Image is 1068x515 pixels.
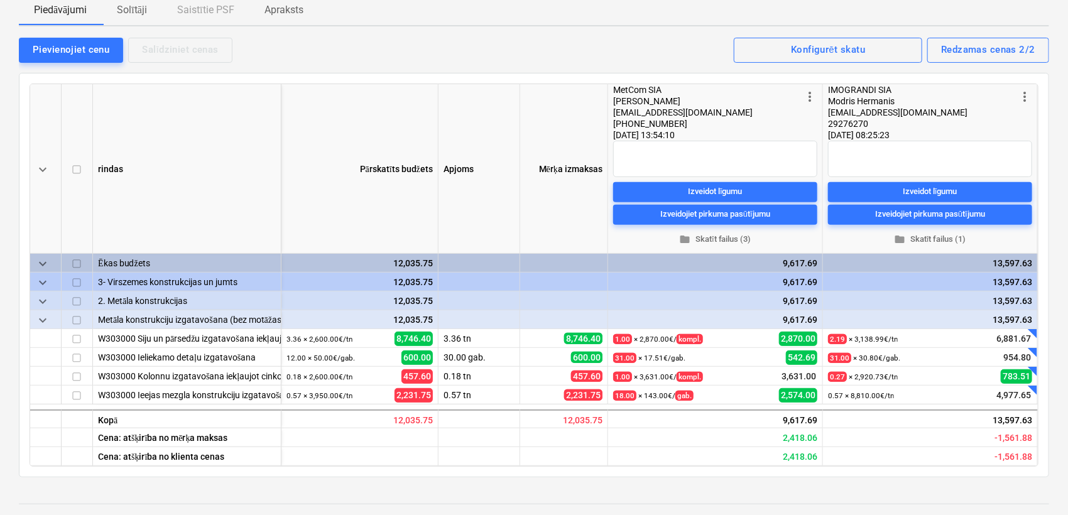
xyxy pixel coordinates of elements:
div: Kopā [93,409,281,428]
span: keyboard_arrow_down [35,313,50,328]
span: 8,746.40 [564,333,602,344]
p: Piedāvājumi [34,3,87,18]
small: 0.18 × 2,600.00€ / tn [286,372,352,381]
div: 30.00 gab. [439,348,520,367]
small: × 30.80€ / gab. [828,353,900,363]
span: 600.00 [571,352,602,363]
span: 2,870.00 [779,332,817,345]
div: 2. Metāla konstrukcijas [98,291,276,310]
div: rindas [93,84,281,254]
span: 6,881.67 [995,332,1032,345]
span: more_vert [1017,89,1032,104]
div: 3- Virszemes konstrukcijas un jumts [98,273,276,291]
span: 600.00 [401,350,433,364]
div: Modris Hermanis [828,95,1017,107]
div: 12,035.75 [286,310,433,329]
small: 3.36 × 2,600.00€ / tn [286,335,352,344]
button: Konfigurēt skatu [734,38,922,63]
span: 542.69 [786,350,817,364]
span: keyboard_arrow_down [35,275,50,290]
span: kompl. [677,334,703,344]
span: Skatīt failus (1) [833,232,1027,246]
span: Skatīt failus (3) [618,232,812,246]
div: 12,035.75 [281,409,439,428]
div: [PHONE_NUMBER] [613,118,802,129]
span: keyboard_arrow_down [35,256,50,271]
div: 3.36 tn [439,329,520,348]
p: Apraksts [264,3,303,18]
span: folder [894,234,905,245]
small: 0.57 × 8,810.00€ / tn [828,391,894,400]
div: 29276270 [828,118,1017,129]
div: 0.57 tn [439,386,520,404]
span: keyboard_arrow_down [35,294,50,309]
div: 9,617.69 [613,310,817,329]
div: MetCom SIA [613,84,802,95]
small: × 17.51€ / gab. [613,353,685,363]
div: Konfigurēt skatu [791,41,865,58]
div: 12,035.75 [286,254,433,273]
div: 12,035.75 [520,409,608,428]
p: Solītāji [117,3,147,18]
span: more_vert [802,89,817,104]
span: 3,631.00 [780,370,817,382]
span: [EMAIL_ADDRESS][DOMAIN_NAME] [828,107,967,117]
div: Apjoms [439,84,520,254]
span: gab. [675,391,694,401]
div: 13,597.63 [828,291,1032,310]
div: Pievienojiet cenu [33,41,109,58]
span: 954.80 [1002,351,1032,364]
button: Pievienojiet cenu [19,38,123,63]
div: Cena: atšķirība no mērķa maksas [93,428,281,447]
span: [EMAIL_ADDRESS][DOMAIN_NAME] [613,107,753,117]
button: Skatīt failus (3) [613,229,817,249]
small: × 3,631.00€ / [613,372,703,382]
span: Paredzamā rentabilitāte - iesniegts piedāvājums salīdzinājumā ar mērķa cenu [994,433,1032,443]
small: 0.57 × 3,950.00€ / tn [286,391,352,400]
div: [DATE] 13:54:10 [613,129,817,141]
small: × 2,920.73€ / tn [828,372,898,382]
div: Izveidojiet pirkuma pasūtījumu [660,207,770,222]
div: Izveidot līgumu [903,185,957,199]
div: Izveidojiet pirkuma pasūtījumu [875,207,985,222]
div: Ēkas budžets [98,254,276,272]
div: W303000 Kolonnu izgatavošana iekļaujot cinkošanu un krāsošanu atbilstoši specifikācijai [98,367,276,385]
div: 13,597.63 [828,254,1032,273]
div: 9,617.69 [613,291,817,310]
span: kompl. [677,372,703,382]
div: 13,597.63 [823,409,1038,428]
small: × 2,870.00€ / [613,334,703,344]
span: 2,231.75 [564,389,602,401]
div: Pārskatīts budžets [281,84,439,254]
button: Izveidot līgumu [613,182,817,202]
small: × 143.00€ / [613,391,694,401]
div: Redzamas cenas 2/2 [941,41,1035,58]
button: Izveidojiet pirkuma pasūtījumu [613,204,817,224]
div: [DATE] 08:25:23 [828,129,1032,141]
div: Izveidot līgumu [688,185,743,199]
div: 9,617.69 [613,254,817,273]
iframe: Chat Widget [1005,455,1068,515]
div: IMOGRANDI SIA [828,84,1017,95]
button: Izveidot līgumu [828,182,1032,202]
span: Paredzamā rentabilitāte - iesniegts piedāvājums salīdzinājumā ar klienta cenu [994,452,1032,462]
span: 4,977.65 [995,389,1032,401]
span: 457.60 [401,369,433,383]
div: 9,617.69 [613,273,817,291]
div: Cena: atšķirība no klienta cenas [93,447,281,466]
div: 12,035.75 [286,291,433,310]
div: [PERSON_NAME] [613,95,802,107]
div: 0.18 tn [439,367,520,386]
button: Redzamas cenas 2/2 [927,38,1049,63]
div: 13,597.63 [828,310,1032,329]
span: 457.60 [571,371,602,382]
span: 2,231.75 [395,388,433,402]
button: Izveidojiet pirkuma pasūtījumu [828,204,1032,224]
small: 12.00 × 50.00€ / gab. [286,354,355,362]
div: 9,617.69 [608,409,823,428]
span: keyboard_arrow_down [35,162,50,177]
div: 12,035.75 [286,273,433,291]
div: W303000 Siju un pārsedžu izgatavošana iekļaujot cinkošanu un krāsošanu atbilstoši specifikācijai [98,329,276,347]
div: Mērķa izmaksas [520,84,608,254]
